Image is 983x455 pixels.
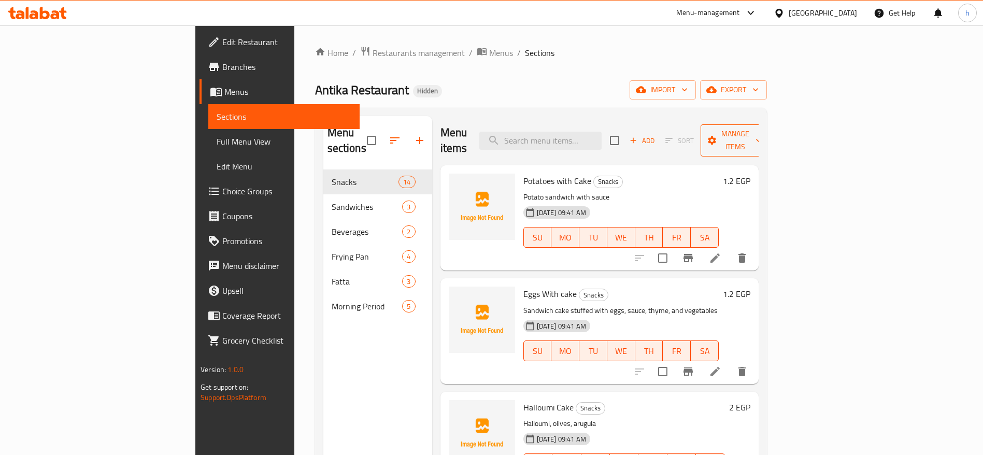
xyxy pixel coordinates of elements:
span: Coverage Report [222,309,351,322]
span: Manage items [709,127,762,153]
a: Sections [208,104,360,129]
button: SU [523,340,552,361]
input: search [479,132,602,150]
img: Eggs With cake [449,287,515,353]
button: Manage items [701,124,770,157]
button: TH [635,340,663,361]
span: Choice Groups [222,185,351,197]
span: 4 [403,252,415,262]
img: Potatoes with Cake [449,174,515,240]
div: Snacks14 [323,169,432,194]
button: TH [635,227,663,248]
a: Edit menu item [709,252,721,264]
p: Potato sandwich with sauce [523,191,719,204]
a: Edit menu item [709,365,721,378]
a: Menus [200,79,360,104]
span: Fatta [332,275,403,288]
li: / [469,47,473,59]
a: Edit Restaurant [200,30,360,54]
a: Grocery Checklist [200,328,360,353]
span: Potatoes with Cake [523,173,591,189]
div: items [398,176,415,188]
span: Select section first [659,133,701,149]
span: FR [667,344,687,359]
div: Morning Period5 [323,294,432,319]
span: h [965,7,970,19]
p: Halloumi, olives, arugula [523,417,725,430]
div: Fatta3 [323,269,432,294]
span: Sandwiches [332,201,403,213]
a: Choice Groups [200,179,360,204]
h6: 1.2 EGP [723,287,750,301]
span: 2 [403,227,415,237]
span: SA [695,344,715,359]
div: Beverages2 [323,219,432,244]
span: Menu disclaimer [222,260,351,272]
button: SA [691,227,719,248]
span: Upsell [222,285,351,297]
span: WE [611,230,631,245]
div: Sandwiches3 [323,194,432,219]
nav: breadcrumb [315,46,767,60]
span: Sections [525,47,554,59]
span: Beverages [332,225,403,238]
span: Morning Period [332,300,403,312]
p: Sandwich cake stuffed with eggs, sauce, thyme, and vegetables [523,304,719,317]
button: WE [607,340,635,361]
div: items [402,275,415,288]
span: [DATE] 09:41 AM [533,321,590,331]
h6: 2 EGP [729,400,750,415]
span: MO [555,344,575,359]
a: Menu disclaimer [200,253,360,278]
a: Menus [477,46,513,60]
button: FR [663,340,691,361]
span: 14 [399,177,415,187]
span: Snacks [579,289,608,301]
button: FR [663,227,691,248]
span: export [708,83,759,96]
span: Edit Menu [217,160,351,173]
span: Select section [604,130,625,151]
span: SA [695,230,715,245]
span: [DATE] 09:41 AM [533,208,590,218]
a: Restaurants management [360,46,465,60]
span: Get support on: [201,380,248,394]
nav: Menu sections [323,165,432,323]
span: Select all sections [361,130,382,151]
span: FR [667,230,687,245]
span: 1.0.0 [227,363,244,376]
button: MO [551,340,579,361]
button: MO [551,227,579,248]
span: Sort sections [382,128,407,153]
span: 3 [403,202,415,212]
span: Restaurants management [373,47,465,59]
span: TU [583,230,603,245]
span: Menus [489,47,513,59]
a: Coverage Report [200,303,360,328]
a: Support.OpsPlatform [201,391,266,404]
span: Hidden [413,87,442,95]
span: WE [611,344,631,359]
span: Snacks [332,176,399,188]
span: import [638,83,688,96]
span: 3 [403,277,415,287]
span: Add item [625,133,659,149]
button: delete [730,359,754,384]
div: items [402,201,415,213]
span: Select to update [652,247,674,269]
span: Version: [201,363,226,376]
button: Add [625,133,659,149]
span: Full Menu View [217,135,351,148]
span: Grocery Checklist [222,334,351,347]
span: TU [583,344,603,359]
h6: 1.2 EGP [723,174,750,188]
button: export [700,80,767,99]
div: Menu-management [676,7,740,19]
div: Hidden [413,85,442,97]
span: Halloumi Cake [523,400,574,415]
span: TH [639,344,659,359]
button: Add section [407,128,432,153]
